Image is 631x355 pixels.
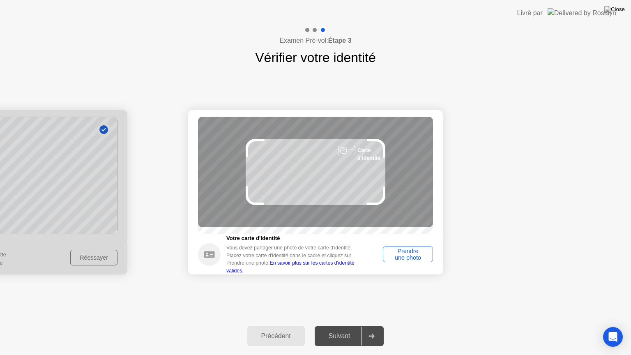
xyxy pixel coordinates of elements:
div: Suivant [317,332,362,340]
img: Close [604,6,625,13]
h5: Votre carte d'identité [226,234,364,242]
div: Carte d'identité [357,146,385,162]
div: Livré par [517,8,543,18]
div: Open Intercom Messenger [603,327,623,347]
b: Étape 3 [328,37,352,44]
div: Prendre une photo [386,248,430,261]
a: En savoir plus sur les cartes d'identité valides. [226,260,355,273]
img: Delivered by Rosalyn [548,8,616,18]
h1: Vérifier votre identité [255,48,375,67]
div: Vous devez partager une photo de votre carte d'identité. Placez votre carte d'identité dans le ca... [226,244,364,274]
button: Prendre une photo [383,247,433,262]
button: Suivant [315,326,384,346]
div: Précédent [250,332,302,340]
button: Précédent [247,326,305,346]
h4: Examen Pré-vol: [279,36,351,46]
